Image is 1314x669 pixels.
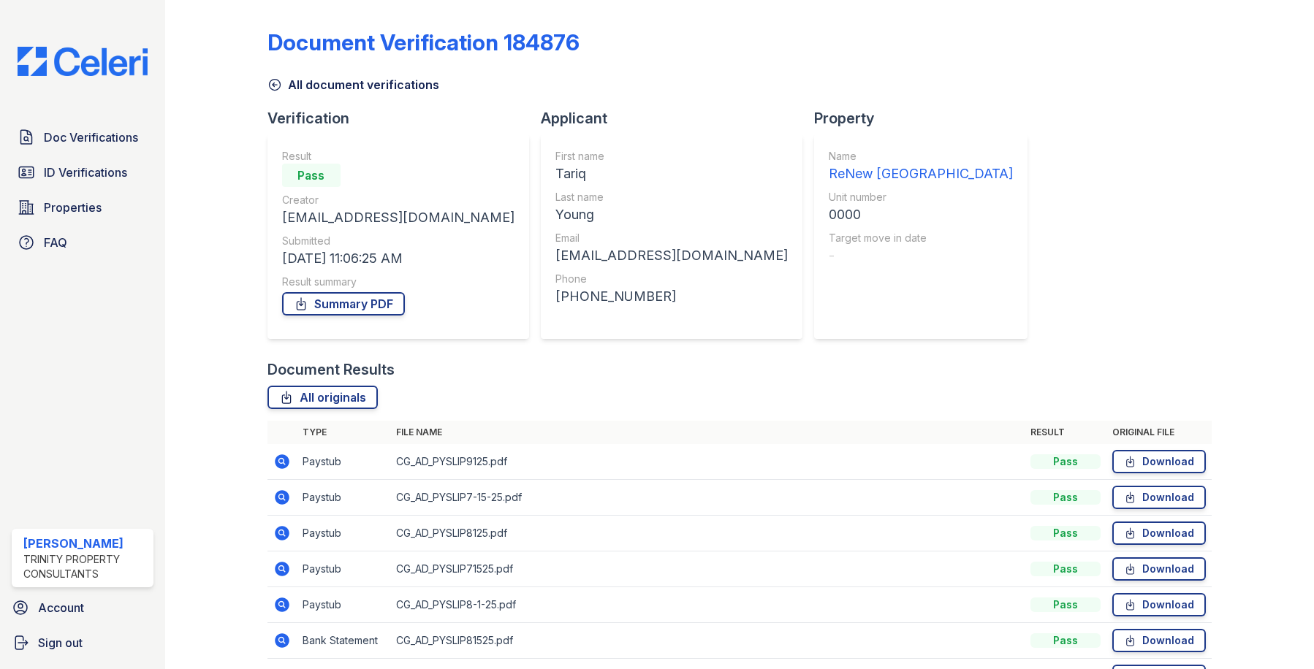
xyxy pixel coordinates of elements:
div: Applicant [541,108,814,129]
span: Sign out [38,634,83,651]
div: Property [814,108,1039,129]
th: Result [1025,421,1106,444]
a: ID Verifications [12,158,153,187]
td: Paystub [297,551,390,587]
a: All document verifications [267,76,439,93]
div: Verification [267,108,541,129]
td: Paystub [297,480,390,516]
div: Pass [1030,562,1101,576]
td: CG_AD_PYSLIP8-1-25.pdf [390,587,1025,623]
div: Result [282,149,514,164]
a: Name ReNew [GEOGRAPHIC_DATA] [829,149,1013,184]
div: [EMAIL_ADDRESS][DOMAIN_NAME] [282,207,514,228]
a: All originals [267,386,378,409]
div: 0000 [829,204,1013,225]
span: Properties [44,199,102,216]
a: Download [1112,521,1206,545]
div: First name [555,149,788,164]
td: Paystub [297,587,390,623]
span: ID Verifications [44,164,127,181]
td: CG_AD_PYSLIP71525.pdf [390,551,1025,587]
div: [DATE] 11:06:25 AM [282,248,514,269]
div: Email [555,231,788,245]
div: Document Results [267,359,395,380]
div: Creator [282,193,514,207]
td: Paystub [297,516,390,551]
td: CG_AD_PYSLIP81525.pdf [390,623,1025,659]
a: Properties [12,193,153,222]
td: CG_AD_PYSLIP8125.pdf [390,516,1025,551]
span: FAQ [44,234,67,251]
div: [PHONE_NUMBER] [555,286,788,307]
div: [EMAIL_ADDRESS][DOMAIN_NAME] [555,245,788,266]
td: CG_AD_PYSLIP9125.pdf [390,444,1025,480]
span: Account [38,599,84,616]
a: Download [1112,593,1206,616]
div: ReNew [GEOGRAPHIC_DATA] [829,164,1013,184]
div: Trinity Property Consultants [23,552,148,581]
div: Submitted [282,234,514,248]
a: Download [1112,557,1206,581]
a: Download [1112,629,1206,652]
th: File name [390,421,1025,444]
a: Summary PDF [282,292,405,316]
div: Name [829,149,1013,164]
div: Phone [555,272,788,286]
td: Bank Statement [297,623,390,659]
th: Original file [1106,421,1212,444]
div: Pass [1030,490,1101,505]
img: CE_Logo_Blue-a8612792a0a2168367f1c8372b55b34899dd931a85d93a1a3d3e32e68fde9ad4.png [6,47,159,76]
div: Young [555,204,788,225]
div: - [829,245,1013,266]
a: Sign out [6,628,159,657]
div: Pass [1030,526,1101,540]
th: Type [297,421,390,444]
td: Paystub [297,444,390,480]
a: Download [1112,486,1206,509]
div: Pass [282,164,341,187]
div: Pass [1030,633,1101,648]
div: Target move in date [829,231,1013,245]
div: Unit number [829,190,1013,204]
div: Pass [1030,597,1101,612]
div: Tariq [555,164,788,184]
div: [PERSON_NAME] [23,535,148,552]
a: Account [6,593,159,622]
span: Doc Verifications [44,129,138,146]
a: Download [1112,450,1206,473]
div: Document Verification 184876 [267,29,580,56]
a: Doc Verifications [12,123,153,152]
div: Last name [555,190,788,204]
div: Pass [1030,454,1101,469]
div: Result summary [282,275,514,289]
td: CG_AD_PYSLIP7-15-25.pdf [390,480,1025,516]
a: FAQ [12,228,153,257]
